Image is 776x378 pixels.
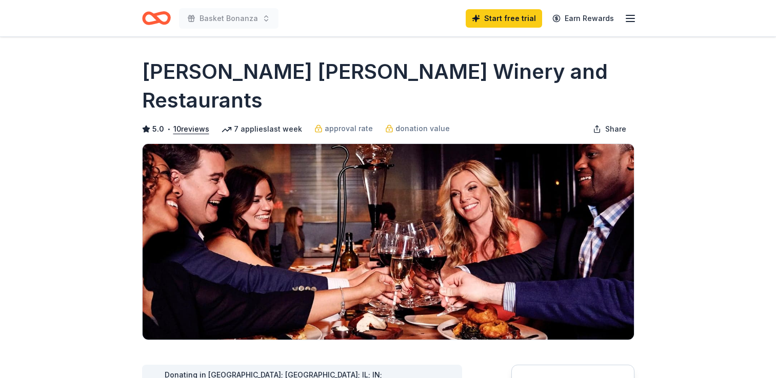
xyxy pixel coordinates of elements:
[546,9,620,28] a: Earn Rewards
[385,122,450,135] a: donation value
[395,122,450,135] span: donation value
[167,125,170,133] span: •
[466,9,542,28] a: Start free trial
[325,122,373,135] span: approval rate
[173,123,209,135] button: 10reviews
[605,123,626,135] span: Share
[152,123,164,135] span: 5.0
[142,57,634,115] h1: [PERSON_NAME] [PERSON_NAME] Winery and Restaurants
[143,144,634,340] img: Image for Cooper's Hawk Winery and Restaurants
[179,8,278,29] button: Basket Bonanza
[222,123,302,135] div: 7 applies last week
[142,6,171,30] a: Home
[200,12,258,25] span: Basket Bonanza
[585,119,634,139] button: Share
[314,122,373,135] a: approval rate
